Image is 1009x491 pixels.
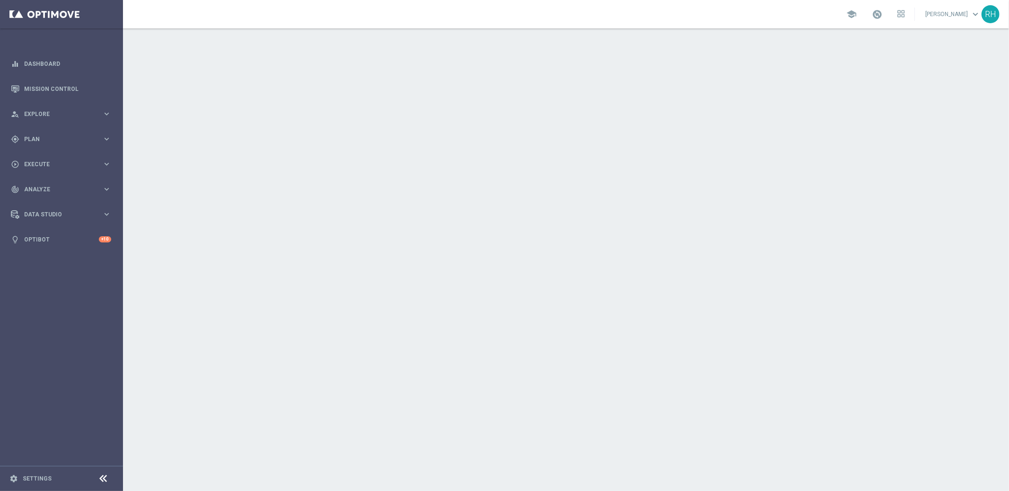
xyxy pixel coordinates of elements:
[11,210,102,219] div: Data Studio
[11,51,111,76] div: Dashboard
[924,7,982,21] a: [PERSON_NAME]keyboard_arrow_down
[10,236,112,243] button: lightbulb Optibot +10
[102,134,111,143] i: keyboard_arrow_right
[10,60,112,68] button: equalizer Dashboard
[982,5,1000,23] div: RH
[970,9,981,19] span: keyboard_arrow_down
[10,85,112,93] button: Mission Control
[11,185,102,194] div: Analyze
[11,235,19,244] i: lightbulb
[24,111,102,117] span: Explore
[10,135,112,143] button: gps_fixed Plan keyboard_arrow_right
[24,212,102,217] span: Data Studio
[11,110,102,118] div: Explore
[24,136,102,142] span: Plan
[11,160,102,169] div: Execute
[24,227,99,252] a: Optibot
[11,160,19,169] i: play_circle_outline
[24,76,111,101] a: Mission Control
[10,211,112,218] button: Data Studio keyboard_arrow_right
[11,76,111,101] div: Mission Control
[102,160,111,169] i: keyboard_arrow_right
[11,110,19,118] i: person_search
[11,227,111,252] div: Optibot
[9,474,18,483] i: settings
[99,236,111,242] div: +10
[10,110,112,118] button: person_search Explore keyboard_arrow_right
[10,161,112,168] button: play_circle_outline Execute keyboard_arrow_right
[24,187,102,192] span: Analyze
[11,60,19,68] i: equalizer
[11,185,19,194] i: track_changes
[24,51,111,76] a: Dashboard
[10,186,112,193] button: track_changes Analyze keyboard_arrow_right
[24,161,102,167] span: Execute
[102,185,111,194] i: keyboard_arrow_right
[11,135,19,143] i: gps_fixed
[102,109,111,118] i: keyboard_arrow_right
[846,9,857,19] span: school
[23,476,52,482] a: Settings
[102,210,111,219] i: keyboard_arrow_right
[11,135,102,143] div: Plan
